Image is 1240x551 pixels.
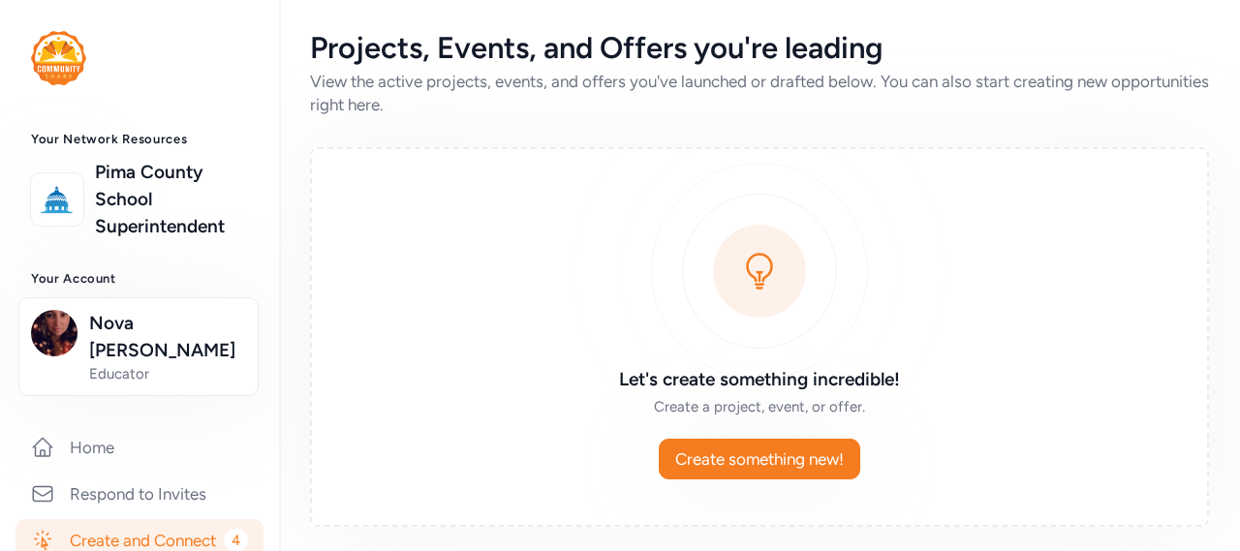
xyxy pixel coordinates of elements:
div: Projects, Events, and Offers you're leading [310,31,1209,66]
span: Nova [PERSON_NAME] [89,310,246,364]
img: logo [31,31,86,85]
a: Home [15,426,263,469]
a: Pima County School Superintendent [95,159,248,240]
button: Nova [PERSON_NAME]Educator [18,297,259,396]
a: Respond to Invites [15,473,263,515]
h3: Your Account [31,271,248,287]
h3: Your Network Resources [31,132,248,147]
button: Create something new! [659,439,860,479]
h3: Let's create something incredible! [480,366,1038,393]
div: View the active projects, events, and offers you've launched or drafted below. You can also start... [310,70,1209,116]
span: Create something new! [675,447,844,471]
span: Educator [89,364,246,383]
img: logo [36,178,78,221]
div: Create a project, event, or offer. [480,397,1038,416]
